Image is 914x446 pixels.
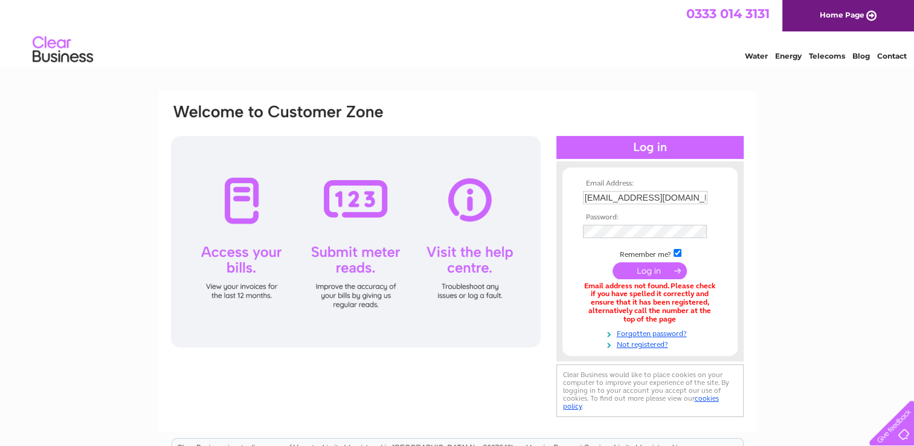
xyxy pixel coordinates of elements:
a: Blog [852,51,870,60]
img: logo.png [32,31,94,68]
div: Email address not found. Please check if you have spelled it correctly and ensure that it has bee... [583,282,717,324]
a: Energy [775,51,802,60]
td: Remember me? [580,247,720,259]
div: Clear Business would like to place cookies on your computer to improve your experience of the sit... [556,364,744,417]
a: Not registered? [583,338,720,349]
a: 0333 014 3131 [686,6,770,21]
a: Contact [877,51,907,60]
th: Password: [580,213,720,222]
a: Forgotten password? [583,327,720,338]
a: cookies policy [563,394,719,410]
input: Submit [613,262,687,279]
a: Telecoms [809,51,845,60]
div: Clear Business is a trading name of Verastar Limited (registered in [GEOGRAPHIC_DATA] No. 3667643... [172,7,743,59]
a: Water [745,51,768,60]
th: Email Address: [580,179,720,188]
